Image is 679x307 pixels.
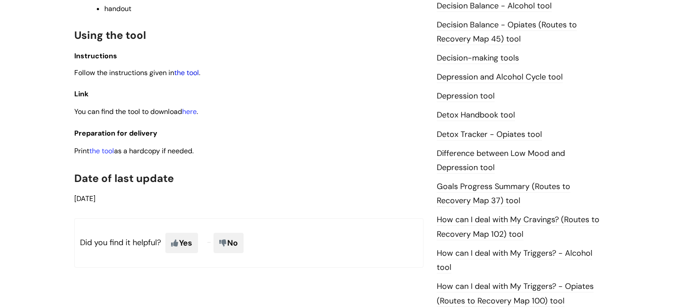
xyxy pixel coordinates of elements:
[74,68,200,77] span: Follow the instructions given in .
[74,194,95,203] span: [DATE]
[104,4,131,13] span: handout
[74,218,423,268] p: Did you find it helpful?
[74,28,146,42] span: Using the tool
[74,51,117,61] span: Instructions
[74,171,174,185] span: Date of last update
[437,0,552,12] a: Decision Balance - Alcohol tool
[437,148,565,174] a: Difference between Low Mood and Depression tool
[437,53,519,64] a: Decision-making tools
[437,91,495,102] a: Depression tool
[74,107,198,116] span: You can find the tool to download .
[74,146,114,155] span: Print
[182,107,197,116] a: here
[214,233,244,253] span: No
[74,89,88,99] span: Link
[437,19,577,45] a: Decision Balance - Opiates (Routes to Recovery Map 45) tool
[114,146,194,155] span: as a hardcopy if needed.
[437,281,594,307] a: How can I deal with My Triggers? - Opiates (Routes to Recovery Map 100) tool
[437,110,515,121] a: Detox Handbook tool
[165,233,198,253] span: Yes
[437,129,542,140] a: Detox Tracker - Opiates tool
[174,68,199,77] a: the tool
[437,72,563,83] a: Depression and Alcohol Cycle tool
[437,181,570,207] a: Goals Progress Summary (Routes to Recovery Map 37) tool
[437,248,592,273] a: How can I deal with My Triggers? - Alcohol tool
[89,146,114,155] a: the tool
[74,129,157,138] span: Preparation for delivery
[437,214,599,240] a: How can I deal with My Cravings? (Routes to Recovery Map 102) tool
